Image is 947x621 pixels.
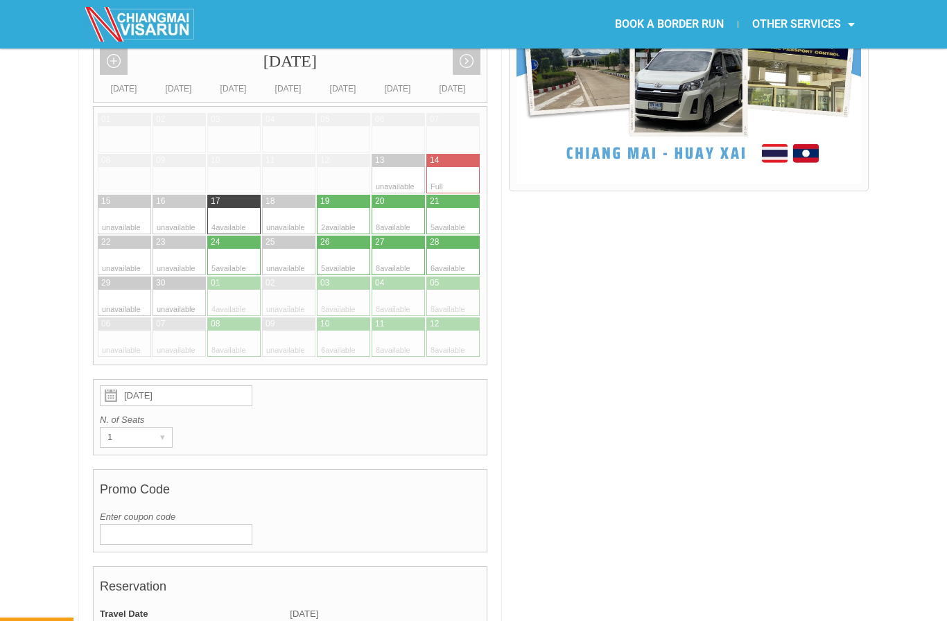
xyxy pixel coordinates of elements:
[211,277,220,289] div: 01
[375,155,384,166] div: 13
[101,428,146,447] div: 1
[375,277,384,289] div: 04
[156,277,165,289] div: 30
[211,114,220,125] div: 03
[430,155,439,166] div: 14
[156,236,165,248] div: 23
[738,8,869,40] a: OTHER SERVICES
[430,318,439,330] div: 12
[211,318,220,330] div: 08
[100,572,480,607] h4: Reservation
[320,114,329,125] div: 05
[320,318,329,330] div: 10
[320,277,329,289] div: 03
[266,318,275,330] div: 09
[153,428,172,447] div: ▾
[101,155,110,166] div: 08
[375,236,384,248] div: 27
[320,155,329,166] div: 12
[473,8,869,40] nav: Menu
[156,195,165,207] div: 16
[101,114,110,125] div: 01
[211,236,220,248] div: 24
[206,82,261,96] div: [DATE]
[266,155,275,166] div: 11
[266,277,275,289] div: 02
[93,607,290,621] td: Travel Date
[261,82,315,96] div: [DATE]
[430,236,439,248] div: 28
[94,41,487,82] div: [DATE]
[151,82,206,96] div: [DATE]
[320,236,329,248] div: 26
[601,8,738,40] a: BOOK A BORDER RUN
[375,195,384,207] div: 20
[266,195,275,207] div: 18
[96,82,151,96] div: [DATE]
[320,195,329,207] div: 19
[370,82,425,96] div: [DATE]
[266,236,275,248] div: 25
[100,510,480,524] label: Enter coupon code
[101,277,110,289] div: 29
[101,318,110,330] div: 06
[290,607,487,621] td: [DATE]
[266,114,275,125] div: 04
[430,195,439,207] div: 21
[430,114,439,125] div: 07
[375,318,384,330] div: 11
[425,82,480,96] div: [DATE]
[100,413,480,427] label: N. of Seats
[156,114,165,125] div: 02
[375,114,384,125] div: 06
[430,277,439,289] div: 05
[101,195,110,207] div: 15
[315,82,370,96] div: [DATE]
[156,318,165,330] div: 07
[211,155,220,166] div: 10
[211,195,220,207] div: 17
[156,155,165,166] div: 09
[100,475,480,510] h4: Promo Code
[101,236,110,248] div: 22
